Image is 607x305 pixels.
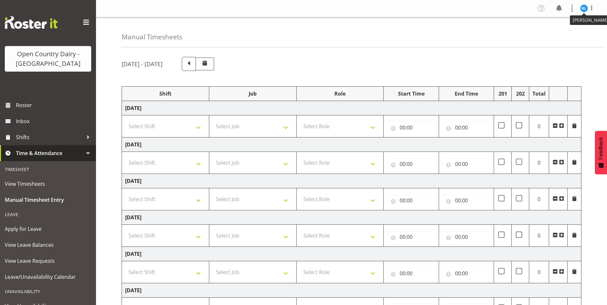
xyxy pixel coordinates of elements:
a: Leave/Unavailability Calendar [2,269,94,285]
input: Click to select... [387,121,435,134]
td: 0 [529,188,549,210]
td: [DATE] [122,210,581,225]
h5: [DATE] - [DATE] [122,60,163,67]
input: Click to select... [442,158,491,170]
div: Role [300,90,380,98]
td: 0 [529,225,549,247]
td: [DATE] [122,101,581,115]
img: bruce-lind7400.jpg [580,4,588,12]
span: Manual Timesheet Entry [5,195,91,205]
span: Time & Attendance [16,148,83,158]
span: View Timesheets [5,179,91,189]
input: Click to select... [387,231,435,243]
div: Unavailability [2,285,94,298]
div: Start Time [387,90,435,98]
a: View Timesheets [2,176,94,192]
input: Click to select... [442,231,491,243]
span: Shifts [16,132,83,142]
td: 0 [529,115,549,137]
input: Click to select... [442,121,491,134]
div: Leave [2,208,94,221]
span: Leave/Unavailability Calendar [5,272,91,282]
img: Rosterit website logo [5,16,58,29]
h4: Manual Timesheets [122,33,182,41]
div: 201 [497,90,508,98]
td: [DATE] [122,283,581,298]
span: Inbox [16,116,93,126]
input: Click to select... [387,194,435,207]
td: [DATE] [122,174,581,188]
div: Job [212,90,293,98]
input: Click to select... [387,267,435,280]
span: View Leave Requests [5,256,91,266]
span: View Leave Balances [5,240,91,250]
button: Feedback - Show survey [595,131,607,174]
input: Click to select... [442,267,491,280]
div: Shift [125,90,206,98]
div: 202 [515,90,526,98]
td: 0 [529,152,549,174]
a: Manual Timesheet Entry [2,192,94,208]
div: End Time [442,90,491,98]
td: [DATE] [122,137,581,152]
span: Feedback [598,137,604,160]
input: Click to select... [442,194,491,207]
td: 0 [529,261,549,283]
a: View Leave Balances [2,237,94,253]
div: Timesheet [2,163,94,176]
input: Click to select... [387,158,435,170]
a: Apply for Leave [2,221,94,237]
a: View Leave Requests [2,253,94,269]
span: Apply for Leave [5,224,91,234]
div: Open Country Dairy - [GEOGRAPHIC_DATA] [11,49,85,68]
div: Total [532,90,546,98]
span: Roster [16,100,93,110]
td: [DATE] [122,247,581,261]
